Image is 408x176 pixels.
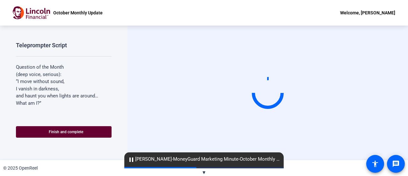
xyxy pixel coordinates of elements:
[202,170,207,175] span: ▼
[16,71,112,128] p: (deep voice, serious): “I move without sound, I vanish in darkness, and haunt you when lights are...
[49,129,83,134] span: Finish and complete
[127,156,135,164] mat-icon: pause
[371,160,379,168] mat-icon: accessibility
[3,165,38,172] div: © 2025 OpenReel
[392,160,400,168] mat-icon: message
[16,64,112,71] h2: Question of the Month
[53,9,103,17] p: October Monthly Update
[13,6,50,19] img: OpenReel logo
[16,126,112,138] button: Finish and complete
[16,42,67,49] div: Teleprompter Script
[340,9,395,17] div: Welcome, [PERSON_NAME]
[124,156,284,163] span: [PERSON_NAME]-MoneyGuard Marketing Minute-October Monthly Update-1758927773207-webcam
